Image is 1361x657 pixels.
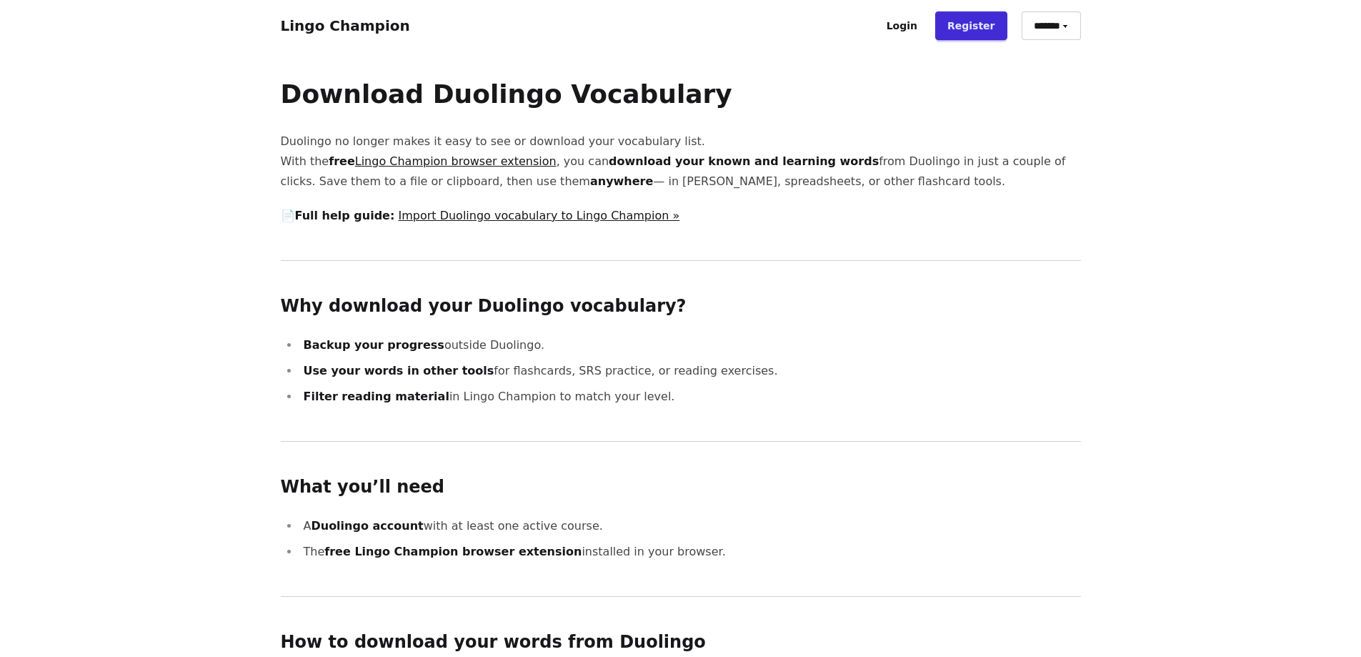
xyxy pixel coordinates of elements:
[304,364,494,377] strong: Use your words in other tools
[398,209,679,222] a: Import Duolingo vocabulary to Lingo Champion »
[281,295,1081,318] h2: Why download your Duolingo vocabulary?
[281,17,410,34] a: Lingo Champion
[329,154,557,168] strong: free
[311,519,423,533] strong: Duolingo account
[609,154,879,168] strong: download your known and learning words
[281,206,1081,226] p: 📄
[299,335,1081,355] li: outside Duolingo.
[281,476,1081,499] h2: What you’ll need
[299,387,1081,407] li: in Lingo Champion to match your level.
[299,361,1081,381] li: for flashcards, SRS practice, or reading exercises.
[355,154,557,168] a: Lingo Champion browser extension
[299,516,1081,536] li: A with at least one active course.
[304,338,444,352] strong: Backup your progress
[935,11,1007,40] a: Register
[281,631,1081,654] h2: How to download your words from Duolingo
[590,174,653,188] strong: anywhere
[304,390,449,403] strong: Filter reading material
[874,11,929,40] a: Login
[299,542,1081,562] li: The installed in your browser.
[281,132,1081,192] p: Duolingo no longer makes it easy to see or download your vocabulary list. With the , you can from...
[295,209,395,222] strong: Full help guide:
[281,80,1081,109] h1: Download Duolingo Vocabulary
[324,545,582,558] strong: free Lingo Champion browser extension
